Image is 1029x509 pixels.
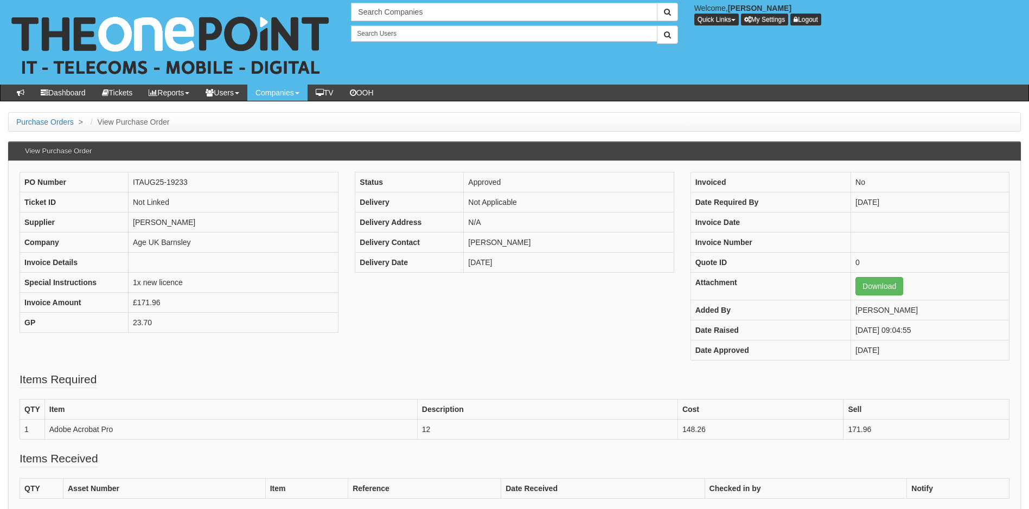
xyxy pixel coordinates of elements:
th: Delivery Contact [355,233,464,253]
th: Sell [843,400,1009,420]
td: 148.26 [678,420,843,440]
a: Download [855,277,903,295]
td: No [851,172,1009,192]
td: N/A [464,212,674,233]
a: Tickets [94,85,141,101]
td: [DATE] [851,340,1009,360]
a: Companies [247,85,308,101]
th: Invoice Details [20,253,129,273]
th: Date Approved [691,340,851,360]
button: Quick Links [694,14,739,25]
a: Purchase Orders [16,118,74,126]
th: Checked in by [705,479,907,499]
th: Notify [907,479,1009,499]
legend: Items Received [20,450,98,467]
a: TV [308,85,342,101]
th: Delivery Address [355,212,464,233]
td: Adobe Acrobat Pro [44,420,417,440]
td: Not Linked [129,192,338,212]
th: Reference [348,479,501,499]
th: QTY [20,479,63,499]
th: Item [44,400,417,420]
th: Attachment [691,273,851,300]
a: Reports [140,85,197,101]
th: GP [20,313,129,333]
th: Invoice Date [691,212,851,233]
th: Date Raised [691,320,851,340]
legend: Items Required [20,371,97,388]
th: Invoice Amount [20,293,129,313]
td: Approved [464,172,674,192]
th: Invoiced [691,172,851,192]
td: [PERSON_NAME] [129,212,338,233]
th: Status [355,172,464,192]
th: Ticket ID [20,192,129,212]
td: 1x new licence [129,273,338,293]
input: Search Companies [351,3,657,21]
a: Dashboard [33,85,94,101]
a: My Settings [741,14,789,25]
th: Supplier [20,212,129,233]
td: ITAUG25-19233 [129,172,338,192]
td: [DATE] [851,192,1009,212]
th: Description [417,400,678,420]
th: Company [20,233,129,253]
td: Not Applicable [464,192,674,212]
td: 23.70 [129,313,338,333]
td: [PERSON_NAME] [464,233,674,253]
a: Logout [790,14,821,25]
b: [PERSON_NAME] [728,4,791,12]
td: 171.96 [843,420,1009,440]
a: OOH [342,85,382,101]
td: [PERSON_NAME] [851,300,1009,320]
h3: View Purchase Order [20,142,97,160]
td: [DATE] [464,253,674,273]
th: Added By [691,300,851,320]
th: Date Received [501,479,705,499]
td: £171.96 [129,293,338,313]
div: Welcome, [686,3,1029,25]
td: 0 [851,253,1009,273]
th: Asset Number [63,479,266,499]
td: 1 [20,420,45,440]
th: Item [265,479,348,499]
th: QTY [20,400,45,420]
span: > [76,118,86,126]
td: [DATE] 09:04:55 [851,320,1009,340]
th: Date Required By [691,192,851,212]
td: Age UK Barnsley [129,233,338,253]
th: PO Number [20,172,129,192]
th: Special Instructions [20,273,129,293]
th: Delivery [355,192,464,212]
input: Search Users [351,25,657,42]
th: Quote ID [691,253,851,273]
th: Delivery Date [355,253,464,273]
th: Invoice Number [691,233,851,253]
a: Users [197,85,247,101]
th: Cost [678,400,843,420]
td: 12 [417,420,678,440]
li: View Purchase Order [88,117,170,127]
